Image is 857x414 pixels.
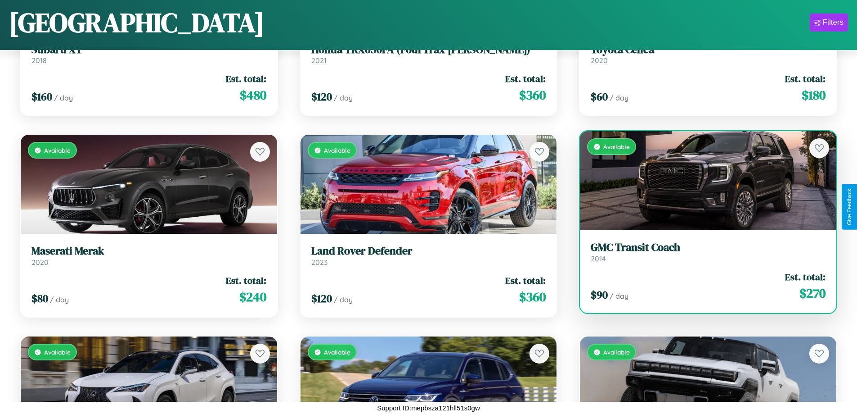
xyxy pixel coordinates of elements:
[610,93,628,102] span: / day
[31,291,48,306] span: $ 80
[44,348,71,356] span: Available
[54,93,73,102] span: / day
[377,402,480,414] p: Support ID: mepbsza121hll51s0gw
[226,274,266,287] span: Est. total:
[311,291,332,306] span: $ 120
[311,258,328,267] span: 2023
[311,89,332,104] span: $ 120
[519,86,546,104] span: $ 360
[31,43,266,56] h3: Subaru XT
[505,274,546,287] span: Est. total:
[31,56,47,65] span: 2018
[591,241,826,263] a: GMC Transit Coach2014
[334,93,353,102] span: / day
[846,189,853,225] div: Give Feedback
[31,258,49,267] span: 2020
[785,72,826,85] span: Est. total:
[44,146,71,154] span: Available
[311,43,546,56] h3: Honda TRX650FA (FourTrax [PERSON_NAME])
[505,72,546,85] span: Est. total:
[610,291,628,300] span: / day
[31,245,266,258] h3: Maserati Merak
[823,18,844,27] div: Filters
[591,254,606,263] span: 2014
[334,295,353,304] span: / day
[802,86,826,104] span: $ 180
[31,43,266,65] a: Subaru XT2018
[519,288,546,306] span: $ 360
[311,56,327,65] span: 2021
[591,241,826,254] h3: GMC Transit Coach
[324,348,350,356] span: Available
[50,295,69,304] span: / day
[31,245,266,267] a: Maserati Merak2020
[9,4,265,41] h1: [GEOGRAPHIC_DATA]
[603,348,630,356] span: Available
[785,270,826,283] span: Est. total:
[591,43,826,56] h3: Toyota Celica
[591,56,608,65] span: 2020
[311,245,546,258] h3: Land Rover Defender
[591,287,608,302] span: $ 90
[799,284,826,302] span: $ 270
[31,89,52,104] span: $ 160
[324,146,350,154] span: Available
[311,43,546,65] a: Honda TRX650FA (FourTrax [PERSON_NAME])2021
[240,86,266,104] span: $ 480
[603,143,630,150] span: Available
[810,14,848,32] button: Filters
[311,245,546,267] a: Land Rover Defender2023
[226,72,266,85] span: Est. total:
[591,43,826,65] a: Toyota Celica2020
[239,288,266,306] span: $ 240
[591,89,608,104] span: $ 60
